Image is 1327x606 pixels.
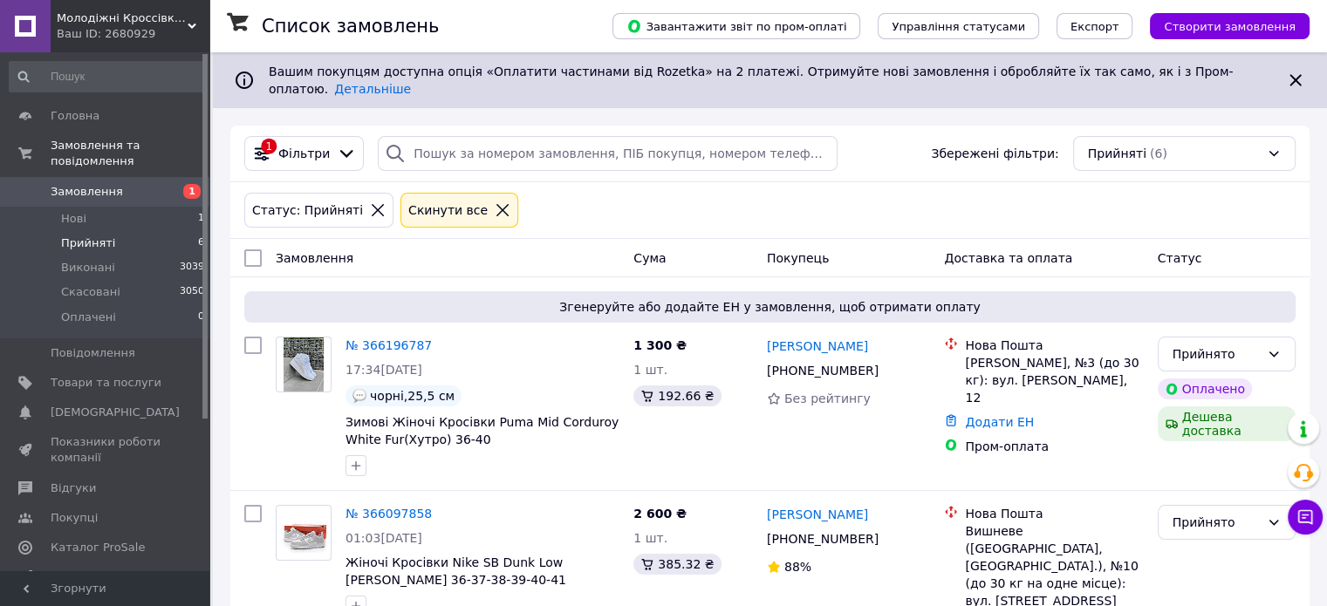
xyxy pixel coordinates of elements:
[345,415,619,446] a: Зимові Жіночі Кросівки Puma Mid Corduroy White Fur(Хутро) 36-40
[198,235,204,251] span: 6
[51,138,209,169] span: Замовлення та повідомлення
[633,251,666,265] span: Cума
[965,505,1143,522] div: Нова Пошта
[1173,513,1260,532] div: Прийнято
[51,108,99,124] span: Головна
[612,13,860,39] button: Завантажити звіт по пром-оплаті
[276,505,332,561] a: Фото товару
[345,555,566,587] a: Жіночі Кросівки Nike SB Dunk Low [PERSON_NAME] 36-37-38-39-40-41
[51,434,161,466] span: Показники роботи компанії
[51,184,123,200] span: Замовлення
[767,251,829,265] span: Покупець
[61,235,115,251] span: Прийняті
[276,337,332,392] a: Фото товару
[767,364,879,378] span: [PHONE_NUMBER]
[269,65,1233,96] span: Вашим покупцям доступна опція «Оплатити частинами від Rozetka» на 2 платежі. Отримуйте нові замов...
[345,338,432,352] a: № 366196787
[51,345,135,361] span: Повідомлення
[1057,13,1133,39] button: Експорт
[1088,145,1146,162] span: Прийняті
[345,507,432,521] a: № 366097858
[345,531,422,545] span: 01:03[DATE]
[1164,20,1296,33] span: Створити замовлення
[51,405,180,420] span: [DEMOGRAPHIC_DATA]
[57,10,188,26] span: Молодіжні Кроссівки та Аксесуари
[633,507,687,521] span: 2 600 ₴
[9,61,206,92] input: Пошук
[198,310,204,325] span: 0
[51,375,161,391] span: Товари та послуги
[198,211,204,227] span: 1
[767,532,879,546] span: [PHONE_NUMBER]
[626,18,846,34] span: Завантажити звіт по пром-оплаті
[1158,378,1252,399] div: Оплачено
[1150,146,1167,160] span: (6)
[965,438,1143,455] div: Пром-оплата
[405,201,491,220] div: Cкинути все
[378,136,838,171] input: Пошук за номером замовлення, ПІБ покупця, номером телефону, Email, номером накладної
[61,260,115,276] span: Виконані
[878,13,1039,39] button: Управління статусами
[180,260,204,276] span: 3039
[1158,251,1202,265] span: Статус
[51,480,96,496] span: Відгуки
[633,554,721,575] div: 385.32 ₴
[251,298,1289,316] span: Згенеруйте або додайте ЕН у замовлення, щоб отримати оплату
[965,337,1143,354] div: Нова Пошта
[61,284,120,300] span: Скасовані
[931,145,1058,162] span: Збережені фільтри:
[892,20,1025,33] span: Управління статусами
[633,338,687,352] span: 1 300 ₴
[278,145,330,162] span: Фільтри
[633,531,667,545] span: 1 шт.
[183,184,201,199] span: 1
[1132,18,1310,32] a: Створити замовлення
[633,363,667,377] span: 1 шт.
[277,513,331,552] img: Фото товару
[784,392,871,405] span: Без рейтингу
[1070,20,1119,33] span: Експорт
[334,82,411,96] a: Детальніше
[370,389,455,403] span: чорні,25,5 см
[57,26,209,42] div: Ваш ID: 2680929
[51,510,98,526] span: Покупці
[51,540,145,555] span: Каталог ProSale
[1158,406,1296,441] div: Дешева доставка
[1150,13,1310,39] button: Створити замовлення
[276,251,353,265] span: Замовлення
[1173,344,1260,364] div: Прийнято
[965,354,1143,406] div: [PERSON_NAME], №3 (до 30 кг): вул. [PERSON_NAME], 12
[61,310,116,325] span: Оплачені
[352,389,366,403] img: :speech_balloon:
[284,337,325,392] img: Фото товару
[633,385,721,406] div: 192.66 ₴
[262,16,439,37] h1: Список замовлень
[767,337,868,355] a: [PERSON_NAME]
[767,506,868,523] a: [PERSON_NAME]
[61,211,86,227] span: Нові
[965,415,1034,429] a: Додати ЕН
[944,251,1072,265] span: Доставка та оплата
[180,284,204,300] span: 3050
[345,363,422,377] span: 17:34[DATE]
[51,569,111,585] span: Аналітика
[1288,500,1323,535] button: Чат з покупцем
[784,560,811,574] span: 88%
[249,201,366,220] div: Статус: Прийняті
